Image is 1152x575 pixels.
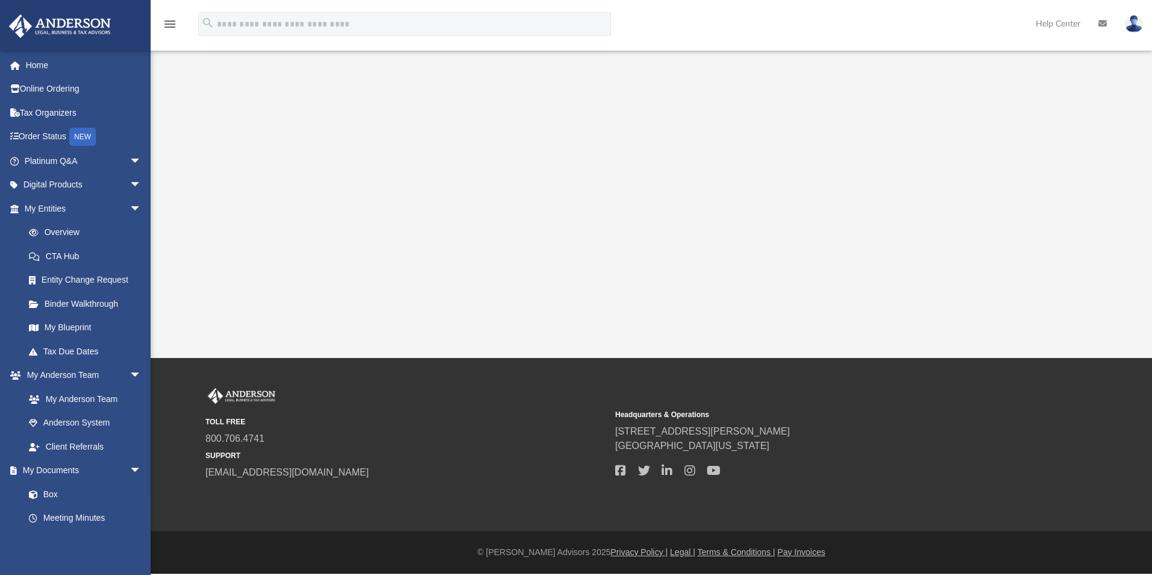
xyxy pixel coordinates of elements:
[615,409,1016,420] small: Headquarters & Operations
[615,441,769,451] a: [GEOGRAPHIC_DATA][US_STATE]
[130,363,154,388] span: arrow_drop_down
[17,387,148,411] a: My Anderson Team
[615,426,790,436] a: [STREET_ADDRESS][PERSON_NAME]
[17,530,148,554] a: Forms Library
[205,416,607,427] small: TOLL FREE
[8,77,160,101] a: Online Ordering
[698,547,775,557] a: Terms & Conditions |
[205,450,607,461] small: SUPPORT
[130,196,154,221] span: arrow_drop_down
[670,547,695,557] a: Legal |
[205,388,278,404] img: Anderson Advisors Platinum Portal
[8,196,160,221] a: My Entitiesarrow_drop_down
[777,547,825,557] a: Pay Invoices
[8,149,160,173] a: Platinum Q&Aarrow_drop_down
[163,17,177,31] i: menu
[205,433,265,444] a: 800.706.4741
[17,316,154,340] a: My Blueprint
[130,173,154,198] span: arrow_drop_down
[201,16,214,30] i: search
[17,435,154,459] a: Client Referrals
[5,14,114,38] img: Anderson Advisors Platinum Portal
[8,459,154,483] a: My Documentsarrow_drop_down
[8,363,154,388] a: My Anderson Teamarrow_drop_down
[17,339,160,363] a: Tax Due Dates
[611,547,668,557] a: Privacy Policy |
[17,411,154,435] a: Anderson System
[1125,15,1143,33] img: User Pic
[130,459,154,483] span: arrow_drop_down
[17,292,160,316] a: Binder Walkthrough
[8,173,160,197] a: Digital Productsarrow_drop_down
[17,482,148,506] a: Box
[69,128,96,146] div: NEW
[17,268,160,292] a: Entity Change Request
[163,23,177,31] a: menu
[17,244,160,268] a: CTA Hub
[8,125,160,149] a: Order StatusNEW
[151,546,1152,559] div: © [PERSON_NAME] Advisors 2025
[8,101,160,125] a: Tax Organizers
[205,467,369,477] a: [EMAIL_ADDRESS][DOMAIN_NAME]
[17,221,160,245] a: Overview
[17,506,154,530] a: Meeting Minutes
[8,53,160,77] a: Home
[130,149,154,174] span: arrow_drop_down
